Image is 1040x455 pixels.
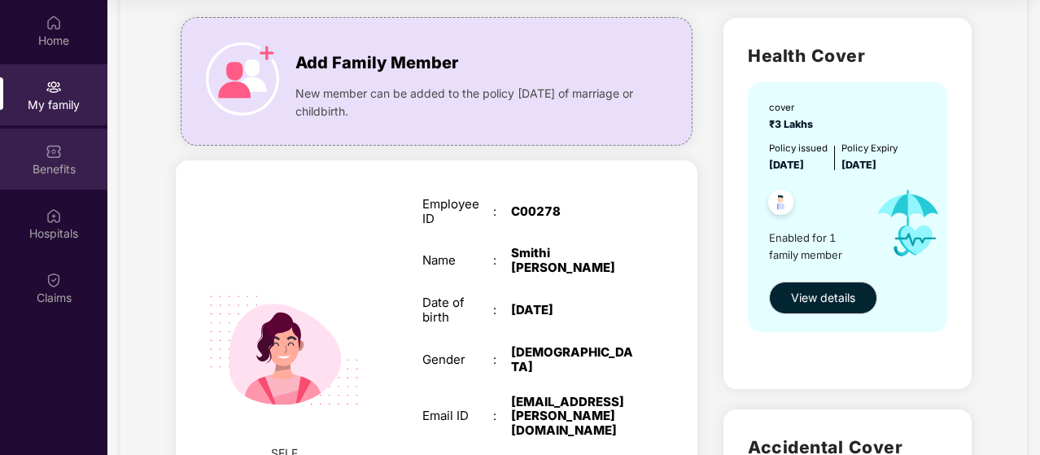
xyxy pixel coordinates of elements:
img: svg+xml;base64,PHN2ZyBpZD0iQmVuZWZpdHMiIHhtbG5zPSJodHRwOi8vd3d3LnczLm9yZy8yMDAwL3N2ZyIgd2lkdGg9Ij... [46,143,62,160]
img: icon [206,42,279,116]
span: [DATE] [841,159,876,171]
span: ₹3 Lakhs [769,118,818,130]
div: : [493,352,511,367]
div: : [493,253,511,268]
div: [EMAIL_ADDRESS][PERSON_NAME][DOMAIN_NAME] [511,395,635,439]
span: [DATE] [769,159,804,171]
div: Date of birth [422,295,493,325]
div: : [493,303,511,317]
span: Enabled for 1 family member [769,230,863,263]
span: Add Family Member [295,50,458,76]
img: svg+xml;base64,PHN2ZyBpZD0iSG9tZSIgeG1sbnM9Imh0dHA6Ly93d3cudzMub3JnLzIwMDAvc3ZnIiB3aWR0aD0iMjAiIG... [46,15,62,31]
div: Name [422,253,493,268]
img: svg+xml;base64,PHN2ZyBpZD0iQ2xhaW0iIHhtbG5zPSJodHRwOi8vd3d3LnczLm9yZy8yMDAwL3N2ZyIgd2lkdGg9IjIwIi... [46,272,62,288]
img: svg+xml;base64,PHN2ZyBpZD0iSG9zcGl0YWxzIiB4bWxucz0iaHR0cDovL3d3dy53My5vcmcvMjAwMC9zdmciIHdpZHRoPS... [46,208,62,224]
div: Smithi [PERSON_NAME] [511,246,635,275]
div: [DATE] [511,303,635,317]
img: svg+xml;base64,PHN2ZyB4bWxucz0iaHR0cDovL3d3dy53My5vcmcvMjAwMC9zdmciIHdpZHRoPSIyMjQiIGhlaWdodD0iMT... [190,256,378,444]
h2: Health Cover [748,42,946,69]
div: Policy Expiry [841,141,898,155]
div: Employee ID [422,197,493,226]
span: View details [791,289,855,307]
div: C00278 [511,204,635,219]
img: svg+xml;base64,PHN2ZyB4bWxucz0iaHR0cDovL3d3dy53My5vcmcvMjAwMC9zdmciIHdpZHRoPSI0OC45NDMiIGhlaWdodD... [761,185,801,225]
div: Policy issued [769,141,828,155]
span: New member can be added to the policy [DATE] of marriage or childbirth. [295,85,641,120]
img: svg+xml;base64,PHN2ZyB3aWR0aD0iMjAiIGhlaWdodD0iMjAiIHZpZXdCb3g9IjAgMCAyMCAyMCIgZmlsbD0ibm9uZSIgeG... [46,79,62,95]
button: View details [769,282,877,314]
img: icon [863,173,955,273]
div: Gender [422,352,493,367]
div: Email ID [422,409,493,423]
div: : [493,409,511,423]
div: : [493,204,511,219]
div: cover [769,100,818,115]
div: [DEMOGRAPHIC_DATA] [511,345,635,374]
